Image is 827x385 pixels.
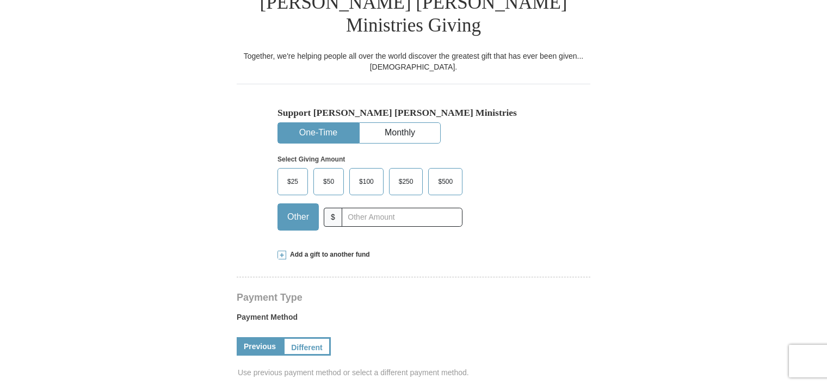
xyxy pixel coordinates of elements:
[360,123,440,143] button: Monthly
[342,208,462,227] input: Other Amount
[278,123,359,143] button: One-Time
[393,173,419,190] span: $250
[324,208,342,227] span: $
[283,337,331,356] a: Different
[237,51,590,72] div: Together, we're helping people all over the world discover the greatest gift that has ever been g...
[354,173,379,190] span: $100
[237,337,283,356] a: Previous
[318,173,340,190] span: $50
[282,209,314,225] span: Other
[237,293,590,302] h4: Payment Type
[433,173,458,190] span: $500
[237,312,590,328] label: Payment Method
[238,367,591,378] span: Use previous payment method or select a different payment method.
[282,173,304,190] span: $25
[286,250,370,259] span: Add a gift to another fund
[277,107,550,119] h5: Support [PERSON_NAME] [PERSON_NAME] Ministries
[277,156,345,163] strong: Select Giving Amount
